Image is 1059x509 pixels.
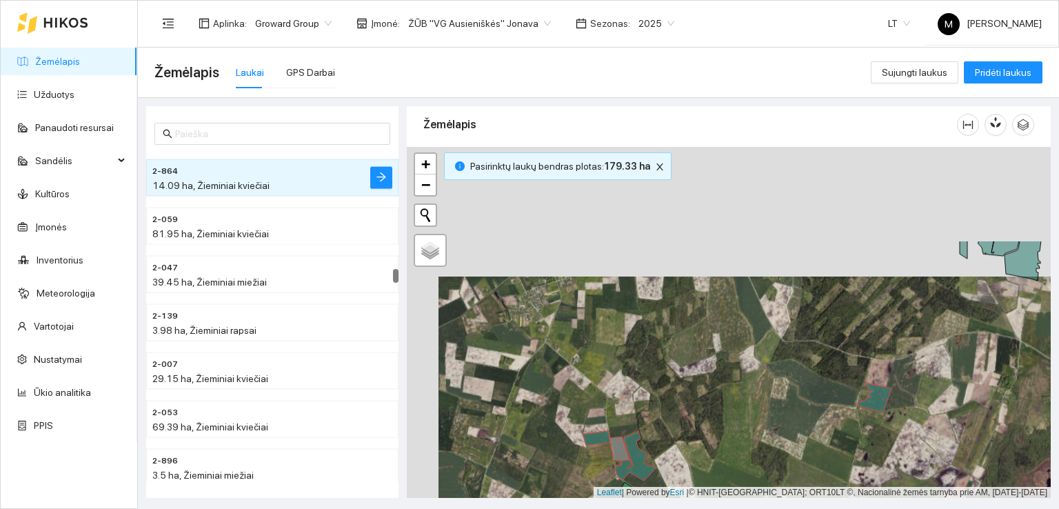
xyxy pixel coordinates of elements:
a: Kultūros [35,188,70,199]
a: Esri [670,488,685,497]
span: Groward Group [255,13,332,34]
a: Pridėti laukus [964,67,1042,78]
a: Ūkio analitika [34,387,91,398]
span: 69.39 ha, Žieminiai kviečiai [152,421,268,432]
span: menu-fold [162,17,174,30]
div: GPS Darbai [286,65,335,80]
button: Pridėti laukus [964,61,1042,83]
div: | Powered by © HNIT-[GEOGRAPHIC_DATA]; ORT10LT ©, Nacionalinė žemės tarnyba prie AM, [DATE]-[DATE] [594,487,1051,499]
button: Sujungti laukus [871,61,958,83]
span: 2025 [638,13,674,34]
span: 14.09 ha, Žieminiai kviečiai [152,180,270,191]
span: 2-059 [152,213,178,226]
a: Užduotys [34,89,74,100]
span: Sandėlis [35,147,114,174]
span: + [421,155,430,172]
button: arrow-right [370,167,392,189]
span: layout [199,18,210,29]
button: Initiate a new search [415,205,436,226]
a: Leaflet [597,488,622,497]
span: search [163,129,172,139]
span: shop [356,18,367,29]
span: 2-007 [152,358,178,371]
span: 2-139 [152,310,178,323]
span: Sezonas : [590,16,630,31]
span: 3.98 ha, Žieminiai rapsai [152,325,256,336]
span: 3.5 ha, Žieminiai miežiai [152,470,254,481]
span: Įmonė : [371,16,400,31]
span: Pridėti laukus [975,65,1031,80]
div: Žemėlapis [423,105,957,144]
a: Zoom in [415,154,436,174]
a: Zoom out [415,174,436,195]
span: [PERSON_NAME] [938,18,1042,29]
span: 39.45 ha, Žieminiai miežiai [152,277,267,288]
a: Meteorologija [37,288,95,299]
span: ŽŪB "VG Ausieniškės" Jonava [408,13,551,34]
span: column-width [958,119,978,130]
span: | [687,488,689,497]
a: Inventorius [37,254,83,266]
span: 2-053 [152,406,178,419]
span: info-circle [455,161,465,171]
a: Sujungti laukus [871,67,958,78]
span: 81.95 ha, Žieminiai kviečiai [152,228,269,239]
a: Vartotojai [34,321,74,332]
button: menu-fold [154,10,182,37]
span: 2-047 [152,261,178,275]
span: Sujungti laukus [882,65,947,80]
span: M [945,13,953,35]
a: Panaudoti resursai [35,122,114,133]
span: arrow-right [376,172,387,185]
button: column-width [957,114,979,136]
a: Nustatymai [34,354,82,365]
a: PPIS [34,420,53,431]
b: 179.33 ha [604,161,650,172]
span: − [421,176,430,193]
span: Aplinka : [213,16,247,31]
span: 29.15 ha, Žieminiai kviečiai [152,373,268,384]
span: LT [888,13,910,34]
span: calendar [576,18,587,29]
span: Pasirinktų laukų bendras plotas : [470,159,650,174]
div: Laukai [236,65,264,80]
a: Įmonės [35,221,67,232]
span: 2-864 [152,165,178,178]
span: 2-896 [152,455,178,468]
a: Layers [415,235,445,266]
a: Žemėlapis [35,56,80,67]
span: close [652,162,667,172]
button: close [652,159,668,175]
input: Paieška [175,126,382,141]
span: Žemėlapis [154,61,219,83]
